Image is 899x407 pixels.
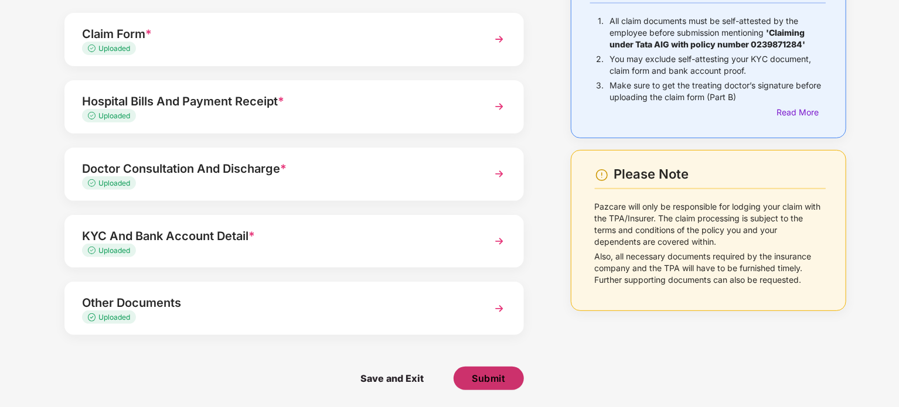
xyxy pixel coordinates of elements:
img: svg+xml;base64,PHN2ZyBpZD0iTmV4dCIgeG1sbnM9Imh0dHA6Ly93d3cudzMub3JnLzIwMDAvc3ZnIiB3aWR0aD0iMzYiIG... [489,298,510,319]
span: Uploaded [98,179,130,187]
div: Hospital Bills And Payment Receipt [82,92,471,111]
div: KYC And Bank Account Detail [82,227,471,245]
img: svg+xml;base64,PHN2ZyB4bWxucz0iaHR0cDovL3d3dy53My5vcmcvMjAwMC9zdmciIHdpZHRoPSIxMy4zMzMiIGhlaWdodD... [88,247,98,254]
p: Also, all necessary documents required by the insurance company and the TPA will have to be furni... [595,251,826,286]
span: Uploaded [98,246,130,255]
div: Please Note [614,166,826,182]
span: Save and Exit [349,367,435,390]
span: Submit [472,372,505,385]
p: All claim documents must be self-attested by the employee before submission mentioning [609,15,826,50]
img: svg+xml;base64,PHN2ZyBpZD0iV2FybmluZ18tXzI0eDI0IiBkYXRhLW5hbWU9Ildhcm5pbmcgLSAyNHgyNCIgeG1sbnM9Im... [595,168,609,182]
img: svg+xml;base64,PHN2ZyB4bWxucz0iaHR0cDovL3d3dy53My5vcmcvMjAwMC9zdmciIHdpZHRoPSIxMy4zMzMiIGhlaWdodD... [88,45,98,52]
img: svg+xml;base64,PHN2ZyBpZD0iTmV4dCIgeG1sbnM9Imh0dHA6Ly93d3cudzMub3JnLzIwMDAvc3ZnIiB3aWR0aD0iMzYiIG... [489,96,510,117]
button: Submit [454,367,524,390]
img: svg+xml;base64,PHN2ZyBpZD0iTmV4dCIgeG1sbnM9Imh0dHA6Ly93d3cudzMub3JnLzIwMDAvc3ZnIiB3aWR0aD0iMzYiIG... [489,163,510,184]
p: 1. [598,15,604,50]
div: Other Documents [82,293,471,312]
img: svg+xml;base64,PHN2ZyB4bWxucz0iaHR0cDovL3d3dy53My5vcmcvMjAwMC9zdmciIHdpZHRoPSIxMy4zMzMiIGhlaWdodD... [88,313,98,321]
p: 3. [596,80,604,103]
p: Make sure to get the treating doctor’s signature before uploading the claim form (Part B) [609,80,826,103]
span: Uploaded [98,111,130,120]
p: 2. [596,53,604,77]
span: Uploaded [98,313,130,322]
span: Uploaded [98,44,130,53]
div: Doctor Consultation And Discharge [82,159,471,178]
img: svg+xml;base64,PHN2ZyBpZD0iTmV4dCIgeG1sbnM9Imh0dHA6Ly93d3cudzMub3JnLzIwMDAvc3ZnIiB3aWR0aD0iMzYiIG... [489,29,510,50]
img: svg+xml;base64,PHN2ZyB4bWxucz0iaHR0cDovL3d3dy53My5vcmcvMjAwMC9zdmciIHdpZHRoPSIxMy4zMzMiIGhlaWdodD... [88,112,98,119]
img: svg+xml;base64,PHN2ZyBpZD0iTmV4dCIgeG1sbnM9Imh0dHA6Ly93d3cudzMub3JnLzIwMDAvc3ZnIiB3aWR0aD0iMzYiIG... [489,231,510,252]
div: Claim Form [82,25,471,43]
p: You may exclude self-attesting your KYC document, claim form and bank account proof. [609,53,826,77]
img: svg+xml;base64,PHN2ZyB4bWxucz0iaHR0cDovL3d3dy53My5vcmcvMjAwMC9zdmciIHdpZHRoPSIxMy4zMzMiIGhlaWdodD... [88,179,98,187]
p: Pazcare will only be responsible for lodging your claim with the TPA/Insurer. The claim processin... [595,201,826,248]
div: Read More [777,106,826,119]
